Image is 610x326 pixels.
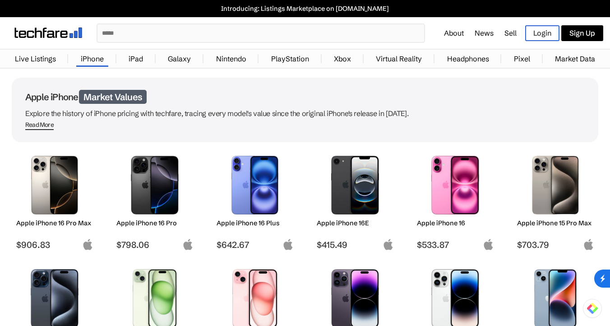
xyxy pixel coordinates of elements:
[383,239,394,250] img: apple-logo
[371,50,426,68] a: Virtual Reality
[116,239,194,250] span: $798.06
[513,151,598,250] a: iPhone 15 Pro Max Apple iPhone 15 Pro Max $703.79 apple-logo
[223,156,287,214] img: iPhone 16 Plus
[12,151,97,250] a: iPhone 16 Pro Max Apple iPhone 16 Pro Max $906.83 apple-logo
[424,156,487,214] img: iPhone 16
[444,28,464,37] a: About
[525,25,559,41] a: Login
[212,50,251,68] a: Nintendo
[123,156,187,214] img: iPhone 16 Pro
[509,50,535,68] a: Pixel
[79,90,147,104] span: Market Values
[25,91,585,102] h1: Apple iPhone
[267,50,314,68] a: PlayStation
[25,121,54,130] span: Read More
[412,151,498,250] a: iPhone 16 Apple iPhone 16 $533.87 apple-logo
[25,107,585,120] p: Explore the history of iPhone pricing with techfare, tracing every model's value since the origin...
[550,50,600,68] a: Market Data
[517,219,594,227] h2: Apple iPhone 15 Pro Max
[312,151,398,250] a: iPhone 16E Apple iPhone 16E $415.49 apple-logo
[163,50,195,68] a: Galaxy
[483,239,494,250] img: apple-logo
[212,151,298,250] a: iPhone 16 Plus Apple iPhone 16 Plus $642.67 apple-logo
[504,28,517,37] a: Sell
[16,219,93,227] h2: Apple iPhone 16 Pro Max
[217,239,294,250] span: $642.67
[124,50,148,68] a: iPad
[282,239,294,250] img: apple-logo
[25,121,54,129] div: Read More
[217,219,294,227] h2: Apple iPhone 16 Plus
[329,50,356,68] a: Xbox
[76,50,108,68] a: iPhone
[10,50,60,68] a: Live Listings
[475,28,494,37] a: News
[116,219,194,227] h2: Apple iPhone 16 Pro
[5,5,605,13] a: Introducing: Listings Marketplace on [DOMAIN_NAME]
[317,219,394,227] h2: Apple iPhone 16E
[323,156,387,214] img: iPhone 16E
[14,28,82,38] img: techfare logo
[182,239,194,250] img: apple-logo
[417,239,494,250] span: $533.87
[517,239,594,250] span: $703.79
[317,239,394,250] span: $415.49
[23,156,87,214] img: iPhone 16 Pro Max
[16,239,93,250] span: $906.83
[82,239,93,250] img: apple-logo
[112,151,198,250] a: iPhone 16 Pro Apple iPhone 16 Pro $798.06 apple-logo
[561,25,603,41] a: Sign Up
[583,239,594,250] img: apple-logo
[524,156,587,214] img: iPhone 15 Pro Max
[443,50,494,68] a: Headphones
[417,219,494,227] h2: Apple iPhone 16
